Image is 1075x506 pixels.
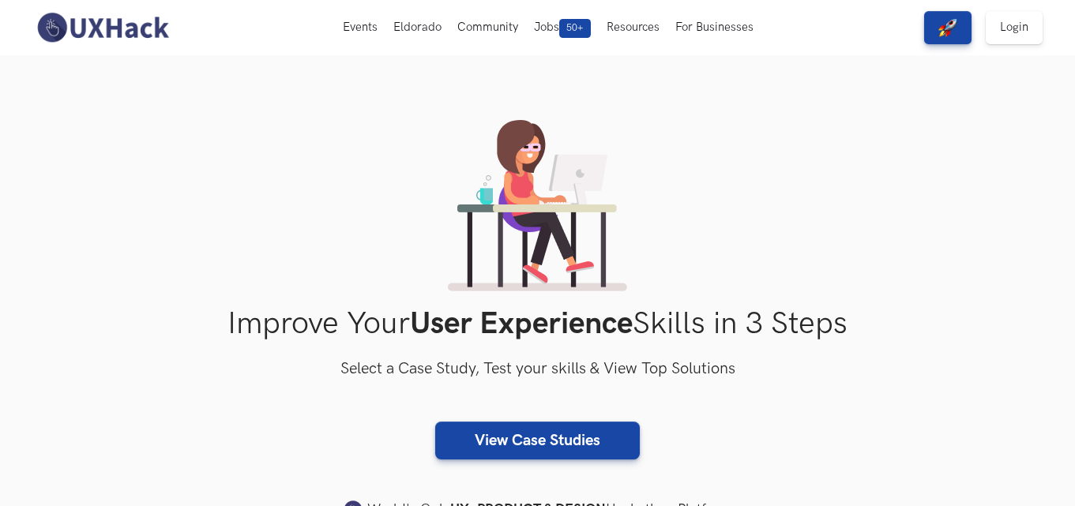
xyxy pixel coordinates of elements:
[435,422,640,459] a: View Case Studies
[32,305,1043,343] h1: Improve Your Skills in 3 Steps
[448,120,627,291] img: lady working on laptop
[559,19,591,38] span: 50+
[32,11,173,44] img: UXHack-logo.png
[938,18,957,37] img: rocket
[410,305,633,343] strong: User Experience
[32,357,1043,382] h3: Select a Case Study, Test your skills & View Top Solutions
[986,11,1043,44] a: Login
